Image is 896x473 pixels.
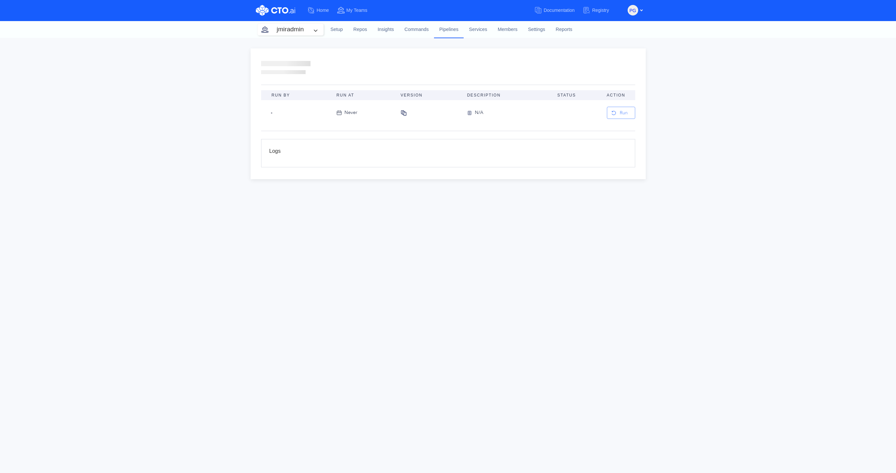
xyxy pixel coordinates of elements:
a: Repos [348,21,372,39]
th: Run By [261,90,331,100]
th: Description [462,90,552,100]
img: version-icon [467,109,475,117]
button: jmiradmin [258,24,323,35]
a: My Teams [337,4,375,16]
a: Members [493,21,523,39]
th: Version [395,90,462,100]
th: Run At [331,90,395,100]
a: Settings [523,21,550,39]
div: Logs [269,147,627,159]
span: Documentation [544,8,575,13]
a: Services [464,21,492,39]
a: Commands [399,21,434,39]
button: PG [628,5,638,15]
a: Home [307,4,337,16]
button: Run [607,107,635,119]
a: Registry [583,4,617,16]
a: Setup [325,21,348,39]
th: Action [602,90,635,100]
span: PG [629,5,636,16]
span: Registry [592,8,609,13]
a: Insights [372,21,399,39]
div: Never [344,109,357,116]
td: - [261,100,331,125]
th: Status [552,90,602,100]
a: Pipelines [434,21,464,38]
a: Documentation [534,4,583,16]
a: Reports [550,21,577,39]
img: CTO.ai Logo [256,5,295,16]
div: N/A [475,109,483,117]
span: My Teams [346,8,367,13]
span: Home [317,8,329,13]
